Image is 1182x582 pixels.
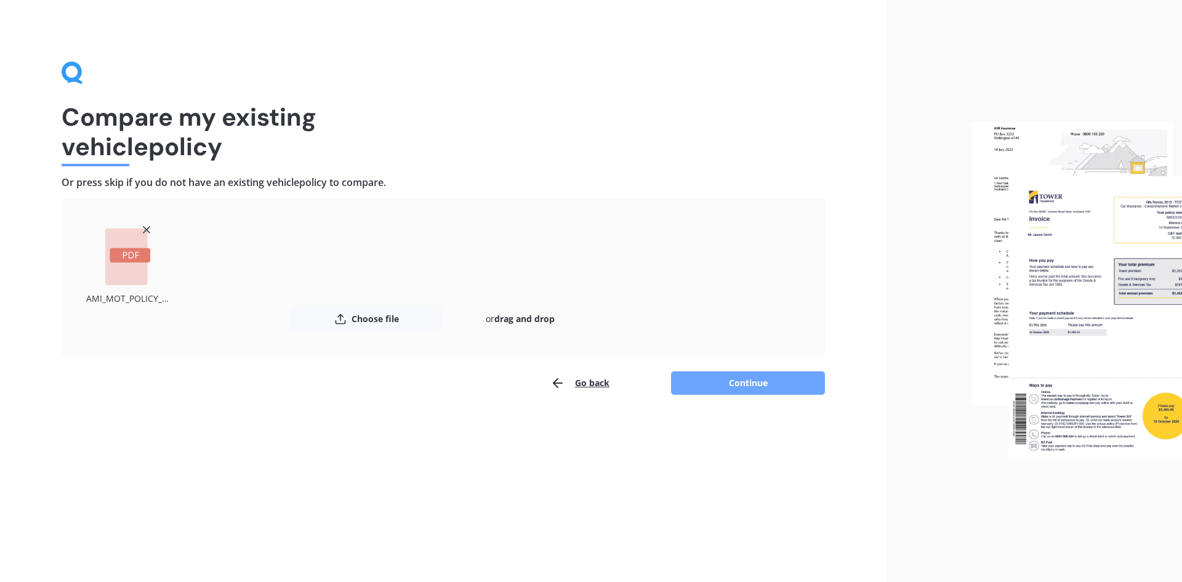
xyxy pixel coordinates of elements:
[972,122,1182,461] img: files.webp
[86,290,169,307] div: AMI_MOT_POLICY_SCHEDULE_MOTA01228598_20250623224302737.pdf
[62,176,825,189] h4: Or press skip if you do not have an existing vehicle policy to compare.
[550,371,609,395] button: Go back
[62,102,825,161] h1: Compare my existing vehicle policy
[443,307,597,331] div: or
[289,307,443,331] button: Choose file
[494,313,555,325] b: drag and drop
[671,371,825,395] button: Continue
